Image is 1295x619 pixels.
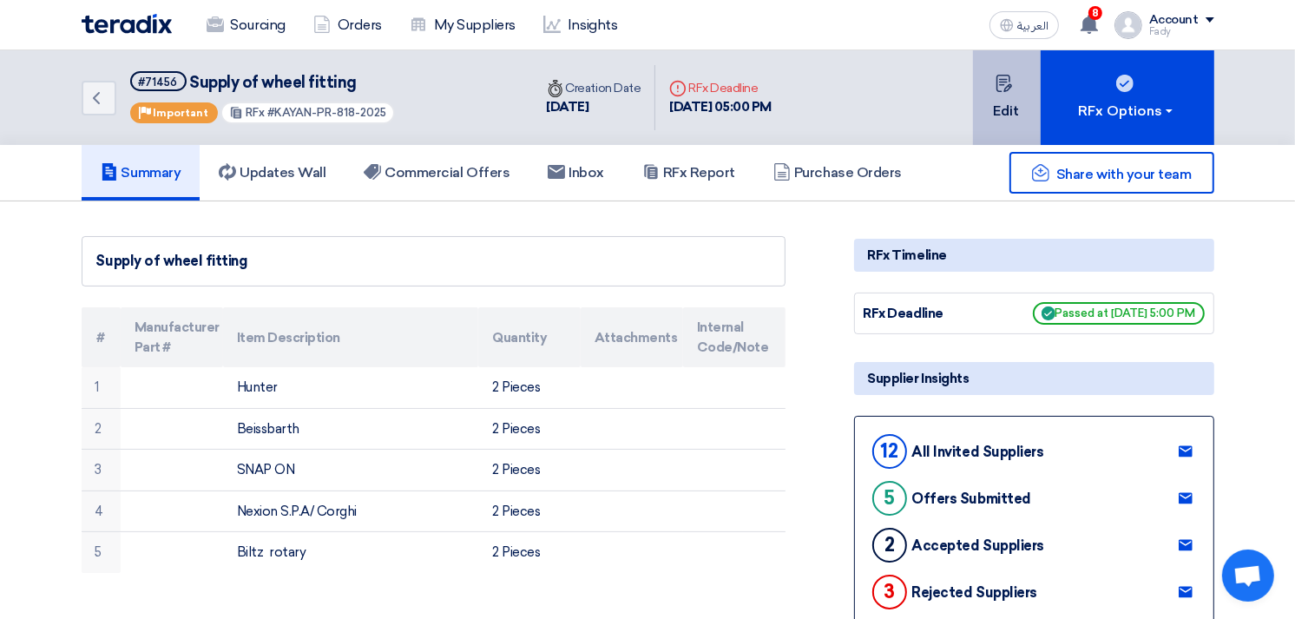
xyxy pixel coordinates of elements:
div: Fady [1149,27,1214,36]
span: Passed at [DATE] 5:00 PM [1033,302,1205,325]
span: 8 [1088,6,1102,20]
th: Internal Code/Note [683,307,786,367]
th: Attachments [581,307,683,367]
td: 1 [82,367,121,408]
div: All Invited Suppliers [912,444,1044,460]
a: Purchase Orders [754,145,921,201]
div: [DATE] 05:00 PM [669,97,772,117]
div: 12 [872,434,907,469]
button: Edit [973,50,1041,145]
a: My Suppliers [396,6,529,44]
div: #71456 [139,76,178,88]
div: RFx Deadline [669,79,772,97]
td: 2 [82,408,121,450]
div: Account [1149,13,1199,28]
div: Accepted Suppliers [912,537,1044,554]
a: RFx Report [623,145,754,201]
td: Beissbarth [223,408,478,450]
span: العربية [1017,20,1048,32]
span: Supply of wheel fitting [189,73,357,92]
a: Insights [529,6,631,44]
button: العربية [989,11,1059,39]
td: 3 [82,450,121,491]
td: Nexion S.P.A/ Corghi [223,491,478,532]
td: Biltz rotary [223,532,478,573]
div: [DATE] [547,97,641,117]
div: 3 [872,575,907,609]
div: 2 [872,528,907,563]
h5: Updates Wall [219,164,325,181]
td: SNAP ON [223,450,478,491]
span: Share with your team [1056,166,1191,182]
h5: Purchase Orders [773,164,902,181]
td: 2 Pieces [478,532,581,573]
th: Quantity [478,307,581,367]
button: RFx Options [1041,50,1214,145]
div: Rejected Suppliers [912,584,1037,601]
a: Commercial Offers [345,145,529,201]
span: RFx [246,106,265,119]
h5: Summary [101,164,181,181]
div: 5 [872,481,907,516]
span: Important [154,107,209,119]
span: #KAYAN-PR-818-2025 [267,106,386,119]
td: 2 Pieces [478,450,581,491]
td: 4 [82,491,121,532]
div: RFx Options [1078,101,1176,122]
img: Teradix logo [82,14,172,34]
a: Inbox [529,145,623,201]
h5: RFx Report [642,164,735,181]
td: Hunter [223,367,478,408]
th: # [82,307,121,367]
h5: Supply of wheel fitting [130,71,396,93]
a: Updates Wall [200,145,345,201]
div: Supplier Insights [854,362,1214,395]
th: Manufacturer Part # [121,307,223,367]
h5: Commercial Offers [364,164,509,181]
a: Summary [82,145,200,201]
a: Sourcing [193,6,299,44]
td: 2 Pieces [478,367,581,408]
td: 2 Pieces [478,408,581,450]
td: 5 [82,532,121,573]
div: Offers Submitted [912,491,1031,507]
td: 2 Pieces [478,491,581,532]
h5: Inbox [548,164,604,181]
div: Creation Date [547,79,641,97]
th: Item Description [223,307,478,367]
a: Orders [299,6,396,44]
div: Open chat [1222,550,1274,602]
div: RFx Timeline [854,239,1214,272]
img: profile_test.png [1114,11,1142,39]
div: Supply of wheel fitting [96,251,771,272]
div: RFx Deadline [864,304,994,324]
